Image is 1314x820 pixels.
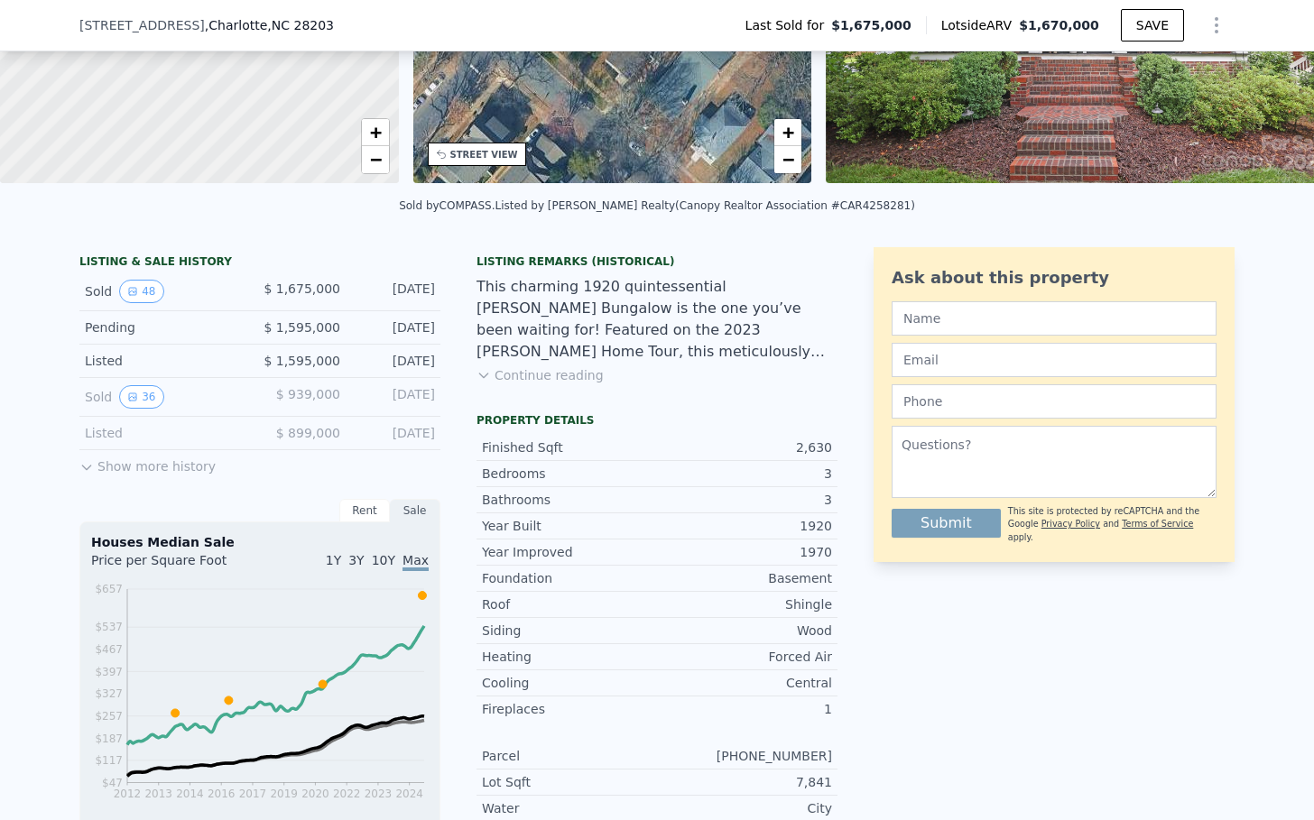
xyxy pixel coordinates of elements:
a: Zoom out [774,146,801,173]
span: 1Y [326,553,341,567]
div: Sold by COMPASS . [399,199,495,212]
span: , Charlotte [205,16,334,34]
div: LISTING & SALE HISTORY [79,254,440,272]
button: View historical data [119,385,163,409]
div: Shingle [657,595,832,613]
span: + [369,121,381,143]
div: Year Built [482,517,657,535]
div: Finished Sqft [482,438,657,456]
span: + [782,121,794,143]
div: Foundation [482,569,657,587]
tspan: $537 [95,621,123,633]
tspan: 2019 [270,788,298,800]
tspan: $397 [95,666,123,678]
div: Lot Sqft [482,773,657,791]
button: SAVE [1121,9,1184,41]
tspan: $187 [95,732,123,745]
div: Roof [482,595,657,613]
div: 3 [657,465,832,483]
a: Zoom in [362,119,389,146]
tspan: $47 [102,777,123,789]
tspan: 2023 [365,788,393,800]
button: Show Options [1198,7,1235,43]
div: This charming 1920 quintessential [PERSON_NAME] Bungalow is the one you’ve been waiting for! Feat... [477,276,837,363]
div: Sold [85,385,245,409]
div: Bathrooms [482,491,657,509]
div: 2,630 [657,438,832,456]
button: Continue reading [477,366,604,384]
span: $ 1,595,000 [264,320,340,335]
tspan: $657 [95,583,123,595]
div: Fireplaces [482,700,657,718]
div: Ask about this property [892,265,1217,290]
tspan: 2016 [208,788,236,800]
button: Show more history [79,450,216,475]
span: Last Sold for [745,16,832,34]
input: Name [892,301,1217,336]
div: Houses Median Sale [91,533,429,551]
div: Property details [477,413,837,428]
div: Sale [390,499,440,522]
button: Submit [892,509,1001,538]
div: City [657,799,832,817]
a: Zoom in [774,119,801,146]
div: Forced Air [657,648,832,666]
span: $ 899,000 [276,426,340,440]
tspan: 2022 [333,788,361,800]
span: 3Y [348,553,364,567]
div: Year Improved [482,543,657,561]
div: Heating [482,648,657,666]
span: $ 1,675,000 [264,281,340,296]
span: 10Y [372,553,395,567]
span: $1,675,000 [831,16,911,34]
div: Listed [85,352,245,370]
a: Terms of Service [1122,519,1193,529]
tspan: $257 [95,710,123,723]
div: Wood [657,622,832,640]
a: Zoom out [362,146,389,173]
input: Phone [892,384,1217,419]
div: Listed [85,424,245,442]
span: − [782,148,794,170]
div: 3 [657,491,832,509]
tspan: 2014 [176,788,204,800]
tspan: 2017 [239,788,267,800]
div: [DATE] [355,318,435,336]
span: $ 1,595,000 [264,354,340,368]
input: Email [892,343,1217,377]
div: 1970 [657,543,832,561]
div: [PHONE_NUMBER] [657,747,832,765]
tspan: 2013 [144,788,172,800]
div: 7,841 [657,773,832,791]
span: Max [403,553,429,571]
span: − [369,148,381,170]
div: 1 [657,700,832,718]
div: Listed by [PERSON_NAME] Realty (Canopy Realtor Association #CAR4258281) [495,199,915,212]
span: [STREET_ADDRESS] [79,16,205,34]
div: STREET VIEW [450,148,518,161]
tspan: 2020 [301,788,329,800]
div: Pending [85,318,245,336]
a: Privacy Policy [1041,519,1100,529]
div: Cooling [482,674,657,692]
div: Central [657,674,832,692]
button: View historical data [119,280,163,303]
span: $ 939,000 [276,387,340,401]
span: Lotside ARV [941,16,1019,34]
div: Basement [657,569,832,587]
div: [DATE] [355,280,435,303]
div: [DATE] [355,352,435,370]
div: Water [482,799,657,817]
tspan: $117 [95,754,123,767]
span: $1,670,000 [1019,18,1099,32]
div: [DATE] [355,424,435,442]
tspan: $467 [95,643,123,656]
tspan: 2012 [114,788,142,800]
span: , NC 28203 [267,18,334,32]
div: [DATE] [355,385,435,409]
tspan: 2024 [395,788,423,800]
div: Price per Square Foot [91,551,260,580]
div: Parcel [482,747,657,765]
div: 1920 [657,517,832,535]
div: Siding [482,622,657,640]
